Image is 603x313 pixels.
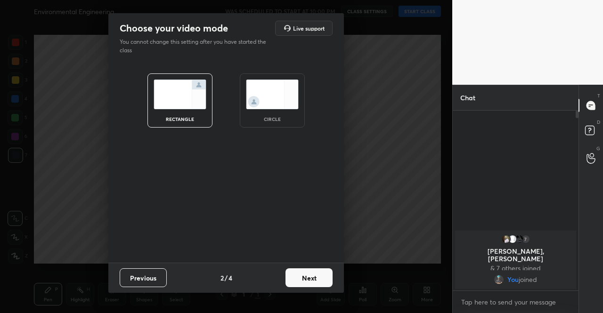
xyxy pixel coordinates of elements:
[154,80,206,109] img: normalScreenIcon.ae25ed63.svg
[253,117,291,121] div: circle
[246,80,299,109] img: circleScreenIcon.acc0effb.svg
[514,234,524,244] img: fad86bbd1e7a4004ab06409d8d3c1760.88265852_3
[120,38,272,55] p: You cannot change this setting after you have started the class
[597,119,600,126] p: D
[453,85,483,110] p: Chat
[519,276,537,283] span: joined
[461,265,570,272] p: & 7 others joined
[501,234,511,244] img: b85ef000e20047b0a410e600e28f0247.15690187_3
[596,145,600,152] p: G
[521,234,530,244] div: 7
[161,117,199,121] div: rectangle
[285,268,333,287] button: Next
[120,268,167,287] button: Previous
[507,276,519,283] span: You
[494,275,504,284] img: 9d3c740ecb1b4446abd3172a233dfc7b.png
[120,22,228,34] h2: Choose your video mode
[220,273,224,283] h4: 2
[453,229,579,291] div: grid
[508,234,517,244] img: 3fce0b1c656142f0aa3fc88f1cac908a.3726857_
[293,25,325,31] h5: Live support
[597,92,600,99] p: T
[228,273,232,283] h4: 4
[461,248,570,263] p: [PERSON_NAME], [PERSON_NAME]
[225,273,228,283] h4: /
